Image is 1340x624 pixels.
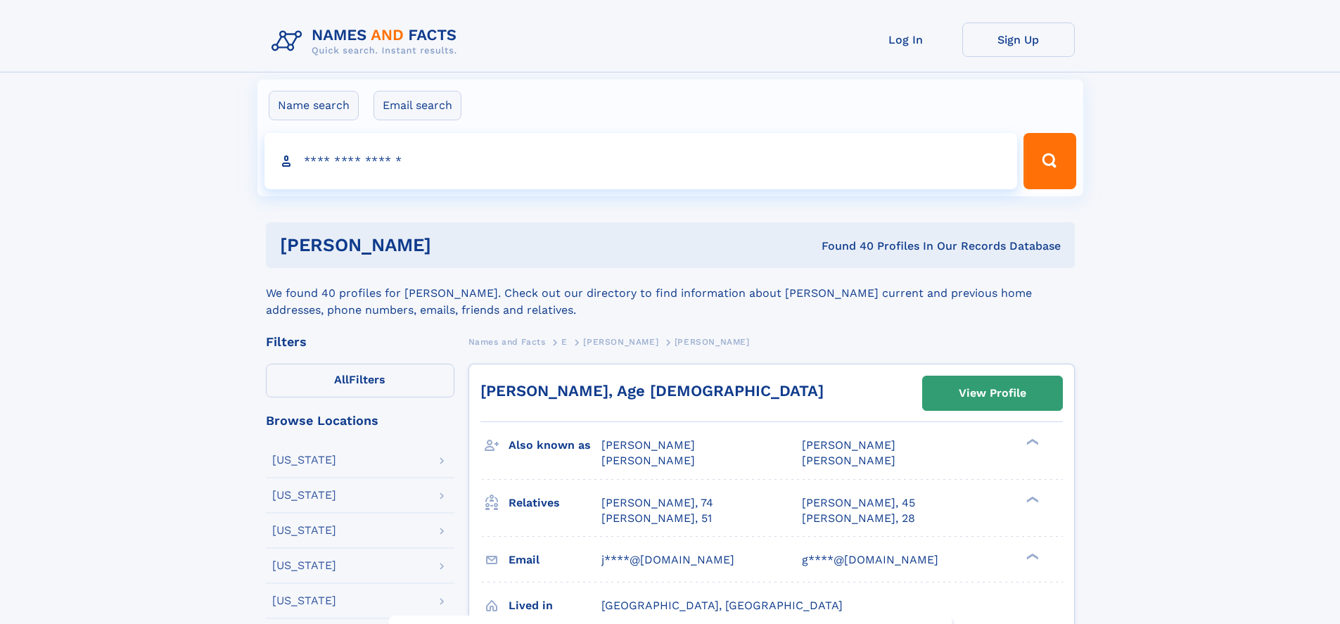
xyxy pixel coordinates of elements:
[802,438,895,452] span: [PERSON_NAME]
[561,333,568,350] a: E
[601,495,713,511] a: [PERSON_NAME], 74
[1023,438,1040,447] div: ❯
[802,454,895,467] span: [PERSON_NAME]
[269,91,359,120] label: Name search
[264,133,1018,189] input: search input
[272,454,336,466] div: [US_STATE]
[601,438,695,452] span: [PERSON_NAME]
[962,23,1075,57] a: Sign Up
[272,490,336,501] div: [US_STATE]
[334,373,349,386] span: All
[509,594,601,618] h3: Lived in
[675,337,750,347] span: [PERSON_NAME]
[266,414,454,427] div: Browse Locations
[802,511,915,526] a: [PERSON_NAME], 28
[509,491,601,515] h3: Relatives
[272,595,336,606] div: [US_STATE]
[601,454,695,467] span: [PERSON_NAME]
[480,382,824,400] a: [PERSON_NAME], Age [DEMOGRAPHIC_DATA]
[280,236,627,254] h1: [PERSON_NAME]
[1023,133,1076,189] button: Search Button
[272,525,336,536] div: [US_STATE]
[374,91,461,120] label: Email search
[509,548,601,572] h3: Email
[1023,495,1040,504] div: ❯
[509,433,601,457] h3: Also known as
[266,23,468,61] img: Logo Names and Facts
[266,364,454,397] label: Filters
[583,337,658,347] span: [PERSON_NAME]
[959,377,1026,409] div: View Profile
[468,333,546,350] a: Names and Facts
[923,376,1062,410] a: View Profile
[850,23,962,57] a: Log In
[601,599,843,612] span: [GEOGRAPHIC_DATA], [GEOGRAPHIC_DATA]
[583,333,658,350] a: [PERSON_NAME]
[561,337,568,347] span: E
[272,560,336,571] div: [US_STATE]
[626,238,1061,254] div: Found 40 Profiles In Our Records Database
[601,511,712,526] a: [PERSON_NAME], 51
[266,336,454,348] div: Filters
[802,495,915,511] a: [PERSON_NAME], 45
[1023,552,1040,561] div: ❯
[266,268,1075,319] div: We found 40 profiles for [PERSON_NAME]. Check out our directory to find information about [PERSON...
